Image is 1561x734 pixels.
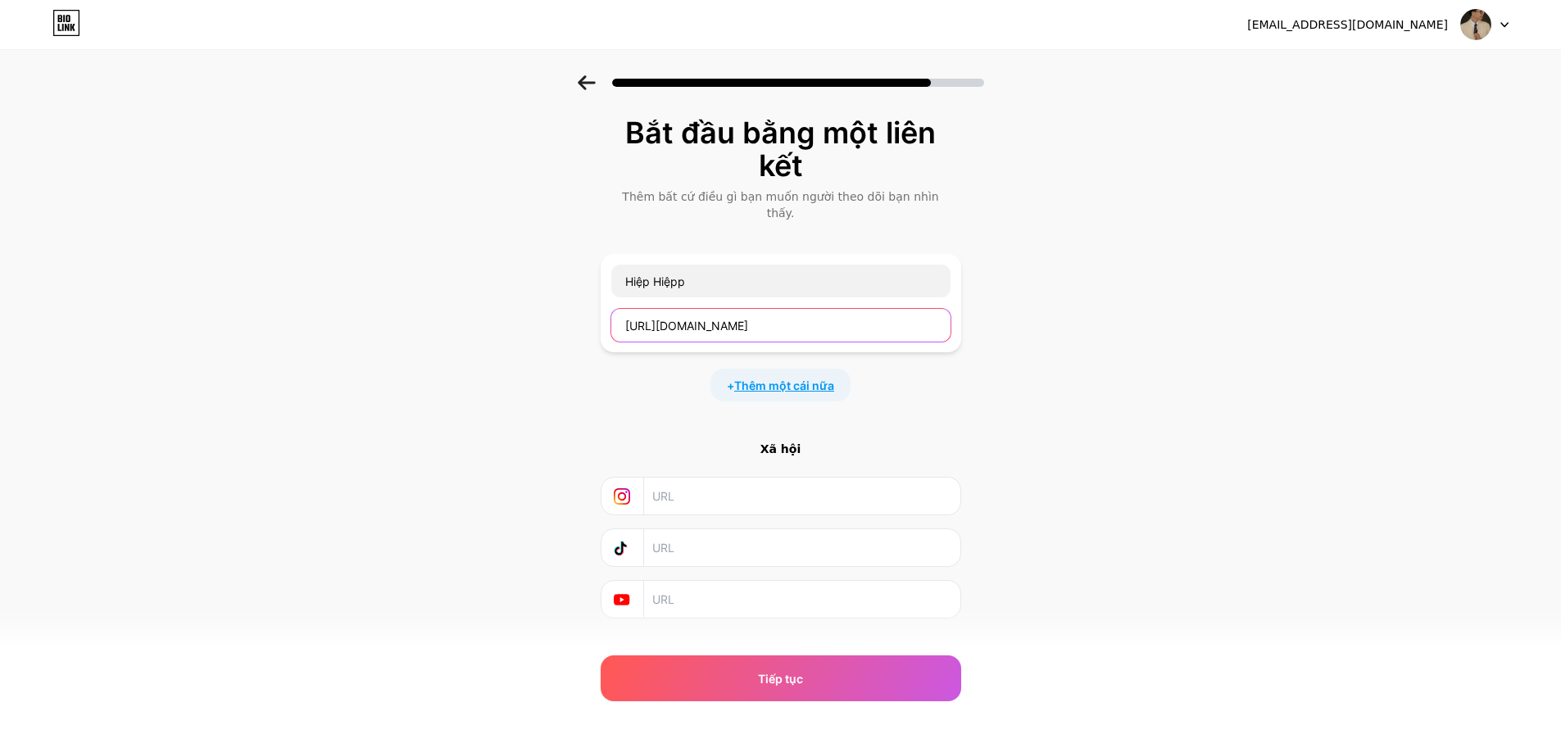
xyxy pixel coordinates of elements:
[1460,9,1491,40] img: Hiệp Giang
[611,265,951,297] input: Tên liên kết
[760,442,801,455] font: Xã hội
[652,478,950,514] input: URL
[625,115,936,183] font: Bắt đầu bằng một liên kết
[652,581,950,618] input: URL
[611,309,951,342] input: URL
[622,190,938,220] font: Thêm bất cứ điều gì bạn muốn người theo dõi bạn nhìn thấy.
[652,529,950,566] input: URL
[734,378,834,392] font: Thêm một cái nữa
[727,378,734,392] font: +
[1247,18,1448,31] font: [EMAIL_ADDRESS][DOMAIN_NAME]
[758,672,803,686] font: Tiếp tục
